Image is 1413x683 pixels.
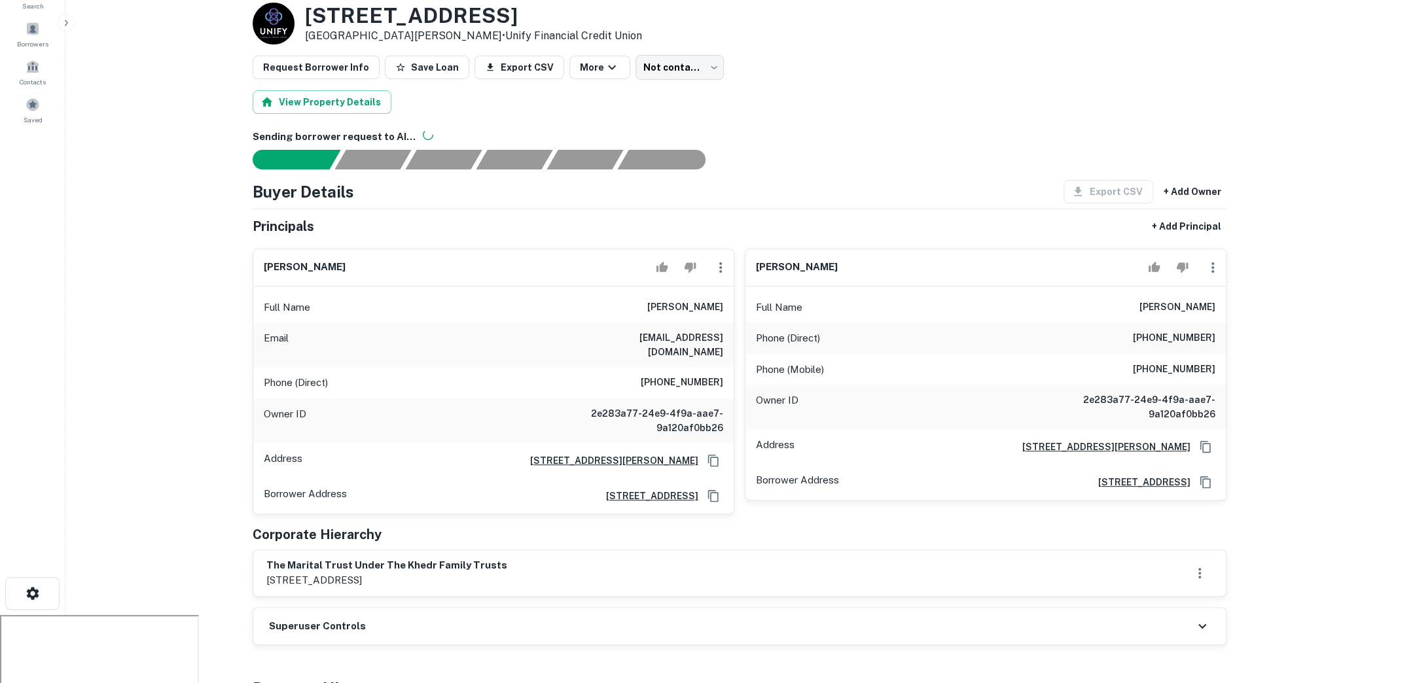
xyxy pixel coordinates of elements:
h6: the marital trust under the khedr family trusts [266,558,507,573]
div: AI fulfillment process complete. [618,150,721,169]
h6: [PHONE_NUMBER] [1133,330,1215,346]
button: + Add Owner [1158,180,1226,203]
h5: Principals [253,217,314,236]
p: Full Name [756,300,802,315]
p: Phone (Mobile) [756,362,824,377]
button: Copy Address [704,486,723,506]
h6: [PERSON_NAME] [647,300,723,315]
div: Sending borrower request to AI... [237,150,335,169]
p: Address [264,451,302,470]
div: Not contacted [635,55,724,80]
iframe: Chat Widget [1348,578,1413,641]
h6: [PHONE_NUMBER] [641,375,723,391]
h6: [PHONE_NUMBER] [1133,362,1215,377]
span: Search [22,1,44,11]
div: Your request is received and processing... [334,150,411,169]
h6: [EMAIL_ADDRESS][DOMAIN_NAME] [566,330,723,359]
h6: Sending borrower request to AI... [253,130,1226,145]
p: Email [264,330,289,359]
h6: 2e283a77-24e9-4f9a-aae7-9a120af0bb26 [1058,393,1215,421]
button: Request Borrower Info [253,56,380,79]
div: Principals found, still searching for contact information. This may take time... [546,150,623,169]
button: + Add Principal [1147,215,1226,238]
p: Borrower Address [264,486,347,506]
button: Reject [1171,254,1194,281]
p: Address [756,437,795,457]
div: Documents found, AI parsing details... [405,150,482,169]
button: View Property Details [253,90,391,114]
h6: [PERSON_NAME] [1139,300,1215,315]
button: Reject [679,254,702,281]
div: Principals found, AI now looking for contact information... [476,150,552,169]
button: Export CSV [474,56,564,79]
a: Borrowers [4,16,62,52]
p: Owner ID [264,406,306,435]
a: [STREET_ADDRESS][PERSON_NAME] [520,453,698,468]
span: Contacts [20,77,46,87]
button: Copy Address [1196,472,1215,492]
button: Copy Address [704,451,723,470]
a: [STREET_ADDRESS] [1088,475,1190,489]
h6: Superuser Controls [269,619,366,634]
h6: [PERSON_NAME] [756,260,838,275]
button: Accept [651,254,673,281]
p: Borrower Address [756,472,839,492]
p: Phone (Direct) [756,330,820,346]
p: Owner ID [756,393,798,421]
button: Save Loan [385,56,469,79]
button: Copy Address [1196,437,1215,457]
h4: Buyer Details [253,180,354,203]
h5: Corporate Hierarchy [253,525,382,544]
p: Full Name [264,300,310,315]
p: Phone (Direct) [264,375,328,391]
button: Accept [1143,254,1166,281]
a: Saved [4,92,62,128]
p: [STREET_ADDRESS] [266,572,507,588]
p: [GEOGRAPHIC_DATA][PERSON_NAME] • [305,28,642,44]
button: More [569,56,630,79]
a: Contacts [4,54,62,90]
span: Borrowers [17,39,48,49]
a: Unify Financial Credit Union [505,29,642,42]
h6: 2e283a77-24e9-4f9a-aae7-9a120af0bb26 [566,406,723,435]
h3: [STREET_ADDRESS] [305,3,642,28]
a: [STREET_ADDRESS] [596,489,698,503]
h6: [PERSON_NAME] [264,260,346,275]
span: Saved [24,114,43,125]
a: [STREET_ADDRESS][PERSON_NAME] [1012,440,1190,454]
